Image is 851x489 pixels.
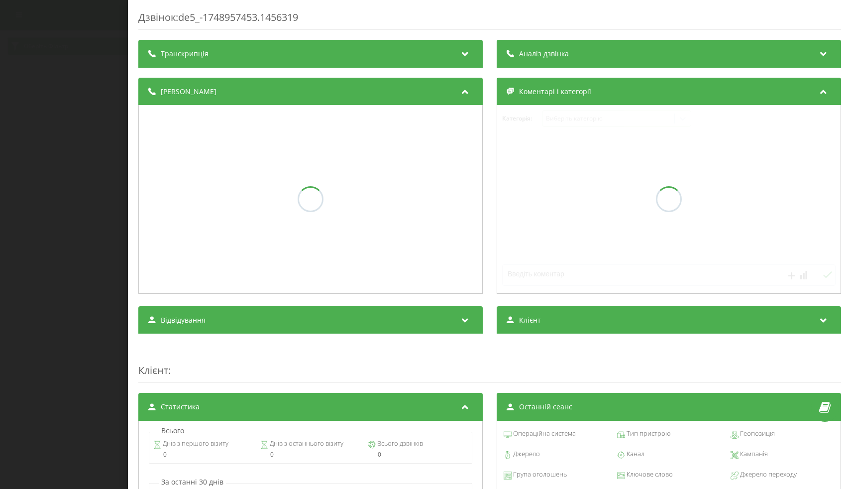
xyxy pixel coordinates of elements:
span: Транскрипція [161,49,209,59]
span: Джерело [511,449,539,459]
span: Останній сеанс [519,402,572,412]
span: Всього дзвінків [376,439,423,449]
span: Відвідування [161,315,206,325]
span: Операційна система [511,429,575,439]
span: Статистика [161,402,200,412]
span: Клієнт [138,364,168,377]
span: Кампанія [738,449,767,459]
span: Ключове слово [625,470,672,480]
span: Група оголошень [511,470,566,480]
span: Геопозиція [738,429,774,439]
span: Днів з першого візиту [161,439,228,449]
p: За останні 30 днів [159,477,226,487]
div: 0 [153,451,253,458]
span: Канал [625,449,644,459]
div: Дзвінок : de5_-1748957453.1456319 [138,10,841,30]
span: Тип пристрою [625,429,670,439]
span: Днів з останнього візиту [268,439,343,449]
span: Коментарі і категорії [519,87,591,97]
div: : [138,344,841,383]
span: Аналіз дзвінка [519,49,568,59]
p: Всього [159,426,187,436]
span: [PERSON_NAME] [161,87,216,97]
span: Клієнт [519,315,540,325]
span: Джерело переходу [738,470,796,480]
div: 0 [260,451,360,458]
div: 0 [368,451,468,458]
